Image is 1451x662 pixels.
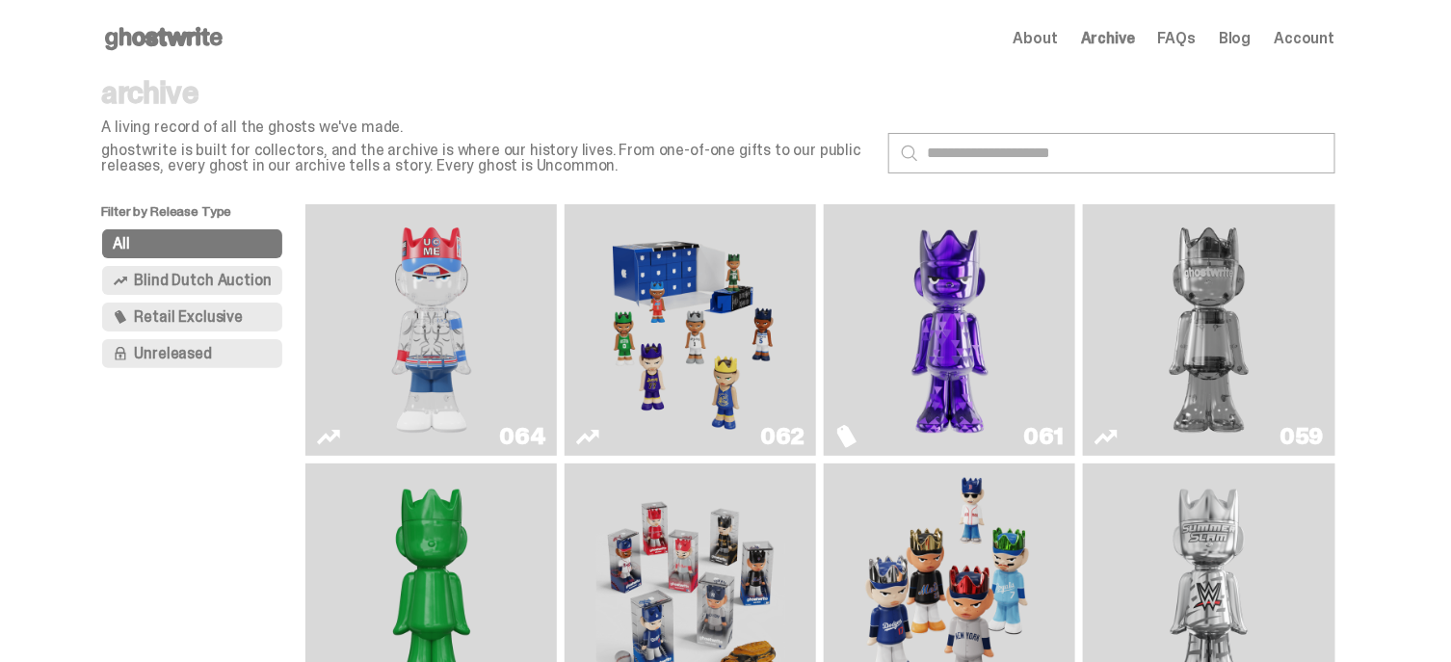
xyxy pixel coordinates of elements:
div: 064 [499,425,545,448]
a: FAQs [1158,31,1196,46]
img: You Can't See Me [337,212,526,448]
span: Blind Dutch Auction [135,273,272,288]
img: Fantasy [856,212,1044,448]
a: Fantasy [835,212,1064,448]
span: Retail Exclusive [135,309,243,325]
span: Unreleased [135,346,212,361]
a: About [1014,31,1058,46]
div: 062 [760,425,805,448]
button: Retail Exclusive [102,303,283,331]
p: A living record of all the ghosts we've made. [102,119,873,135]
a: You Can't See Me [317,212,545,448]
a: Archive [1081,31,1135,46]
img: Game Face (2025) [596,212,785,448]
button: Unreleased [102,339,283,368]
a: Two [1095,212,1323,448]
img: Two [1115,212,1304,448]
p: archive [102,77,873,108]
span: All [114,236,131,252]
div: 059 [1280,425,1323,448]
p: Filter by Release Type [102,204,306,229]
a: Game Face (2025) [576,212,805,448]
p: ghostwrite is built for collectors, and the archive is where our history lives. From one-of-one g... [102,143,873,173]
div: 061 [1023,425,1064,448]
a: Account [1275,31,1335,46]
button: Blind Dutch Auction [102,266,283,295]
button: All [102,229,283,258]
a: Blog [1219,31,1251,46]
